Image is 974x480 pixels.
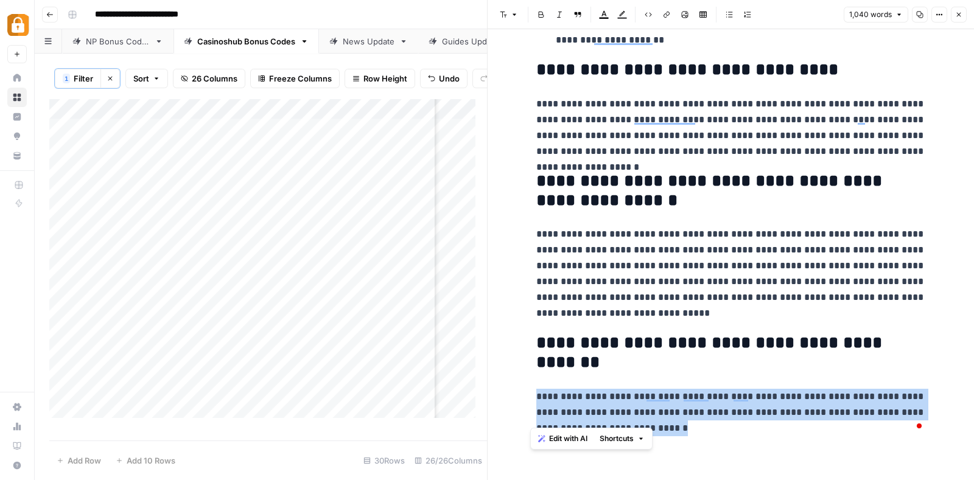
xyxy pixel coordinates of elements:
span: Filter [74,72,93,85]
span: Undo [439,72,460,85]
a: NP Bonus Codes [62,29,173,54]
div: 30 Rows [359,451,410,470]
button: Help + Support [7,456,27,475]
a: Settings [7,397,27,417]
button: Shortcuts [595,431,650,447]
a: Browse [7,88,27,107]
button: Row Height [345,69,415,88]
a: Insights [7,107,27,127]
a: Usage [7,417,27,436]
button: Undo [420,69,468,88]
span: Add 10 Rows [127,454,175,467]
button: Workspace: Adzz [7,10,27,40]
span: Edit with AI [549,433,587,444]
button: Edit with AI [533,431,592,447]
div: 1 [63,74,70,83]
div: News Update [343,35,394,47]
button: 1Filter [55,69,100,88]
span: 1 [65,74,68,83]
a: Guides Update [418,29,522,54]
div: Guides Update [442,35,499,47]
a: Your Data [7,146,27,165]
div: NP Bonus Codes [86,35,150,47]
button: Sort [125,69,168,88]
a: Opportunities [7,127,27,146]
img: Adzz Logo [7,14,29,36]
span: Row Height [363,72,407,85]
span: Freeze Columns [269,72,332,85]
span: 26 Columns [192,72,237,85]
div: Casinoshub Bonus Codes [197,35,295,47]
span: 1,040 words [849,9,892,20]
a: Home [7,68,27,88]
button: Add Row [49,451,108,470]
button: 1,040 words [844,7,908,23]
div: 26/26 Columns [410,451,487,470]
a: Learning Hub [7,436,27,456]
span: Shortcuts [600,433,634,444]
span: Add Row [68,454,101,467]
button: 26 Columns [173,69,245,88]
button: Freeze Columns [250,69,340,88]
a: Casinoshub Bonus Codes [173,29,319,54]
button: Add 10 Rows [108,451,183,470]
span: Sort [133,72,149,85]
a: News Update [319,29,418,54]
